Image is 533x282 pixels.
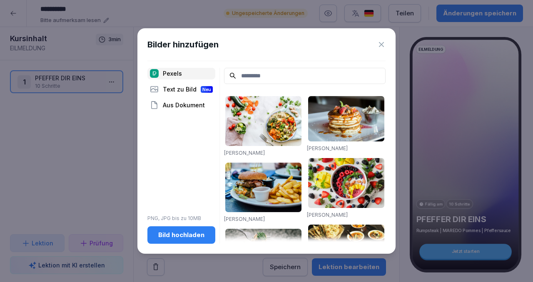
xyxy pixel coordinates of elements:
a: [PERSON_NAME] [307,145,348,151]
img: pexels-photo-1099680.jpeg [308,158,384,208]
div: Pexels [147,68,215,79]
div: Text zu Bild [147,84,215,95]
button: Bild hochladen [147,226,215,244]
h1: Bilder hinzufügen [147,38,219,51]
p: PNG, JPG bis zu 10MB [147,215,215,222]
img: pexels-photo-376464.jpeg [308,96,384,141]
img: pexels-photo-70497.jpeg [225,163,301,213]
div: Aus Dokument [147,99,215,111]
img: pexels-photo-958545.jpeg [308,225,384,266]
img: pexels.png [150,69,159,78]
div: Neu [201,86,213,93]
a: [PERSON_NAME] [307,212,348,218]
img: pexels-photo-1279330.jpeg [225,229,301,279]
a: [PERSON_NAME] [224,216,265,222]
div: Bild hochladen [154,230,209,240]
a: [PERSON_NAME] [224,150,265,156]
img: pexels-photo-1640777.jpeg [225,96,301,146]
